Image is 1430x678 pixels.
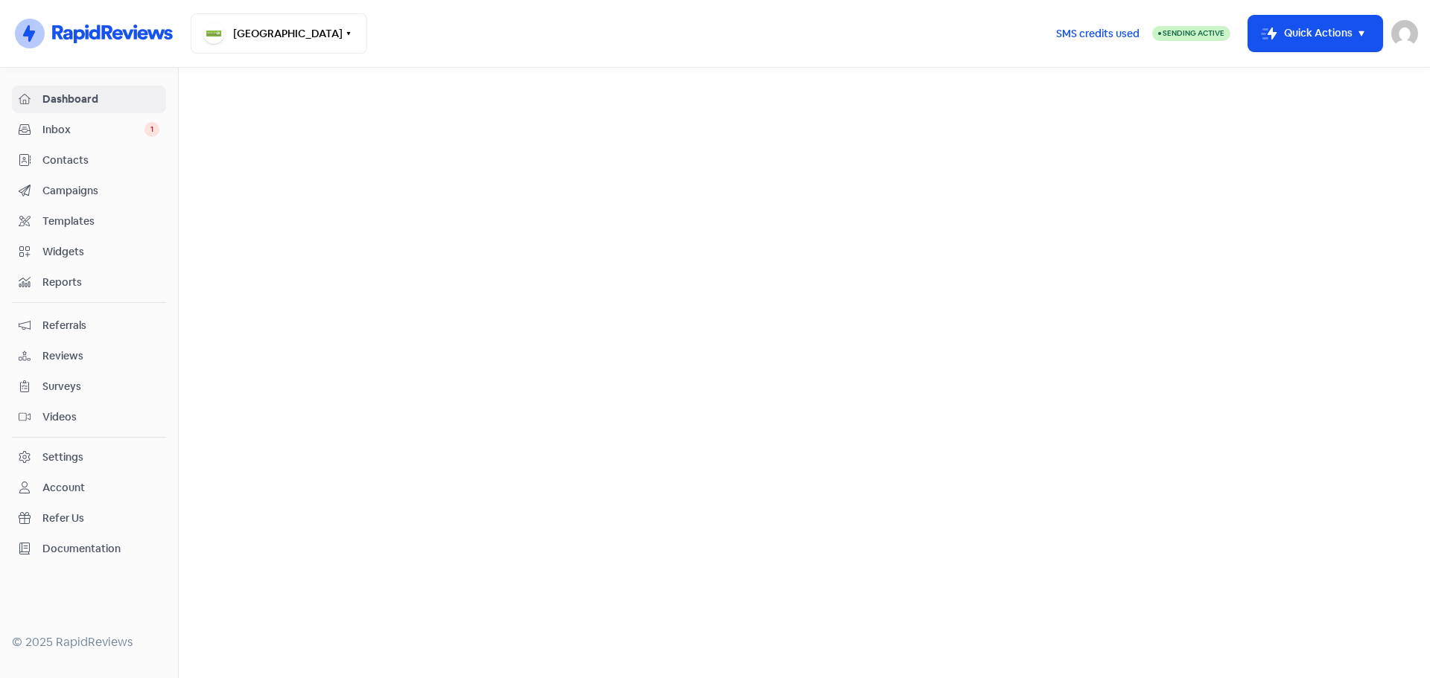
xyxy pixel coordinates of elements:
a: Videos [12,403,166,431]
span: Sending Active [1163,28,1224,38]
span: SMS credits used [1056,26,1140,42]
span: Documentation [42,541,159,557]
span: Campaigns [42,183,159,199]
a: Dashboard [12,86,166,113]
a: Reviews [12,342,166,370]
a: Templates [12,208,166,235]
a: Campaigns [12,177,166,205]
span: 1 [144,122,159,137]
span: Reports [42,275,159,290]
a: Sending Active [1152,25,1230,42]
div: Settings [42,450,83,465]
a: Reports [12,269,166,296]
span: Surveys [42,379,159,394]
span: Referrals [42,318,159,333]
a: Surveys [12,373,166,400]
span: Dashboard [42,92,159,107]
a: Referrals [12,312,166,339]
a: Account [12,474,166,502]
a: Inbox 1 [12,116,166,144]
button: Quick Actions [1248,16,1382,51]
span: Contacts [42,153,159,168]
div: © 2025 RapidReviews [12,633,166,651]
a: Settings [12,444,166,471]
span: Refer Us [42,511,159,526]
span: Widgets [42,244,159,260]
div: Account [42,480,85,496]
img: User [1391,20,1418,47]
span: Reviews [42,348,159,364]
a: Documentation [12,535,166,563]
span: Videos [42,409,159,425]
span: Templates [42,214,159,229]
button: [GEOGRAPHIC_DATA] [191,13,367,54]
a: SMS credits used [1043,25,1152,40]
a: Refer Us [12,505,166,532]
a: Widgets [12,238,166,266]
a: Contacts [12,147,166,174]
span: Inbox [42,122,144,138]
